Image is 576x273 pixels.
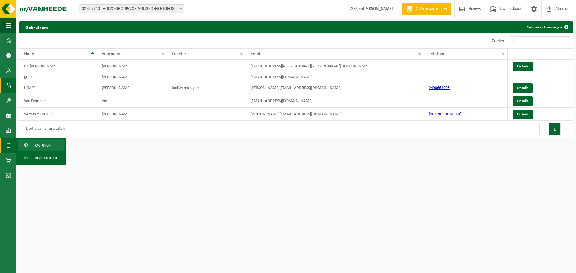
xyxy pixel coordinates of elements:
button: Previous [539,123,549,135]
span: Telefoon [429,52,445,56]
td: Van Dommele [19,94,97,108]
a: Facturen [18,139,65,151]
span: Facturen [35,140,51,151]
td: [PERSON_NAME] [97,108,167,121]
td: facility manager [167,81,246,94]
span: Documenten [35,153,57,164]
strong: [PERSON_NAME] [363,7,393,11]
h2: Gebruikers [19,21,54,33]
td: [EMAIL_ADDRESS][DOMAIN_NAME] [246,73,424,81]
label: Zoeken: [492,39,507,43]
button: 1 [549,123,561,135]
td: [PERSON_NAME][EMAIL_ADDRESS][DOMAIN_NAME] [246,108,424,121]
button: Next [561,123,570,135]
span: Naam [24,52,36,56]
a: Gebruiker toevoegen [522,21,572,33]
td: Ine [97,94,167,108]
td: [PERSON_NAME] [97,73,167,81]
td: [PERSON_NAME] [97,81,167,94]
span: Functie [172,52,186,56]
a: [PHONE_NUMBER] [429,112,461,117]
a: 0490661995 [429,86,450,90]
div: 1 tot 5 van 5 resultaten [22,124,65,135]
td: grillet [19,73,97,81]
td: VANSPEYBROUCK [19,108,97,121]
td: [EMAIL_ADDRESS][PERSON_NAME][PERSON_NAME][DOMAIN_NAME] [246,60,424,73]
td: [PERSON_NAME] [97,60,167,73]
td: DE [PERSON_NAME] [19,60,97,73]
span: Offerte aanvragen [414,6,448,12]
a: Details [513,62,533,71]
td: HIMPE [19,81,97,94]
td: [EMAIL_ADDRESS][DOMAIN_NAME] [246,94,424,108]
a: Offerte aanvragen [402,3,451,15]
span: Email [250,52,262,56]
span: 02-007710 - VOLVO GROUP/VOB-VOLVO OFFICE BRUSSELS - BERCHEM-SAINTE-AGATHE [79,4,184,13]
a: Details [513,110,533,119]
span: 02-007710 - VOLVO GROUP/VOB-VOLVO OFFICE BRUSSELS - BERCHEM-SAINTE-AGATHE [79,5,184,13]
span: Voornaam [102,52,122,56]
a: Details [513,83,533,93]
a: Details [513,96,533,106]
td: [PERSON_NAME][EMAIL_ADDRESS][DOMAIN_NAME] [246,81,424,94]
a: Documenten [18,152,65,164]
